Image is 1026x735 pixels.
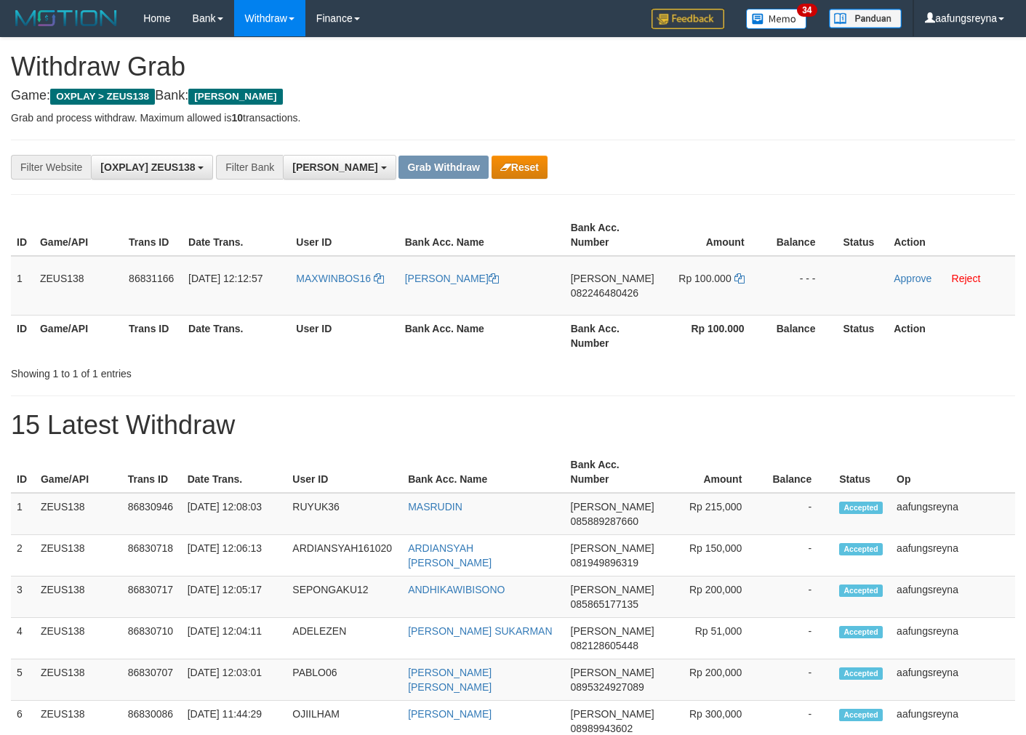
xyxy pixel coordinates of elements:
[11,577,35,618] td: 3
[286,577,402,618] td: SEPONGAKU12
[660,659,764,701] td: Rp 200,000
[11,618,35,659] td: 4
[123,315,183,356] th: Trans ID
[571,287,638,299] span: Copy 082246480426 to clipboard
[296,273,384,284] a: MAXWINBOS16
[296,273,371,284] span: MAXWINBOS16
[660,451,764,493] th: Amount
[660,214,766,256] th: Amount
[833,451,891,493] th: Status
[122,618,182,659] td: 86830710
[35,577,122,618] td: ZEUS138
[839,626,883,638] span: Accepted
[188,273,262,284] span: [DATE] 12:12:57
[660,315,766,356] th: Rp 100.000
[408,584,505,595] a: ANDHIKAWIBISONO
[408,708,492,720] a: [PERSON_NAME]
[286,535,402,577] td: ARDIANSYAH161020
[660,577,764,618] td: Rp 200,000
[839,709,883,721] span: Accepted
[891,451,1015,493] th: Op
[492,156,548,179] button: Reset
[571,640,638,651] span: Copy 082128605448 to clipboard
[182,618,287,659] td: [DATE] 12:04:11
[408,667,492,693] a: [PERSON_NAME] [PERSON_NAME]
[565,315,660,356] th: Bank Acc. Number
[35,493,122,535] td: ZEUS138
[11,256,34,316] td: 1
[100,161,195,173] span: [OXPLAY] ZEUS138
[571,598,638,610] span: Copy 085865177135 to clipboard
[839,502,883,514] span: Accepted
[408,501,462,513] a: MASRUDIN
[571,625,654,637] span: [PERSON_NAME]
[216,155,283,180] div: Filter Bank
[91,155,213,180] button: [OXPLAY] ZEUS138
[571,273,654,284] span: [PERSON_NAME]
[35,535,122,577] td: ZEUS138
[11,315,34,356] th: ID
[399,214,565,256] th: Bank Acc. Name
[34,256,123,316] td: ZEUS138
[292,161,377,173] span: [PERSON_NAME]
[35,618,122,659] td: ZEUS138
[11,451,35,493] th: ID
[11,493,35,535] td: 1
[839,543,883,555] span: Accepted
[290,315,398,356] th: User ID
[952,273,981,284] a: Reject
[183,315,290,356] th: Date Trans.
[11,659,35,701] td: 5
[11,361,417,381] div: Showing 1 to 1 of 1 entries
[122,659,182,701] td: 86830707
[398,156,488,179] button: Grab Withdraw
[402,451,564,493] th: Bank Acc. Name
[839,667,883,680] span: Accepted
[290,214,398,256] th: User ID
[565,214,660,256] th: Bank Acc. Number
[797,4,817,17] span: 34
[571,723,633,734] span: Copy 08989943602 to clipboard
[11,52,1015,81] h1: Withdraw Grab
[764,659,833,701] td: -
[571,501,654,513] span: [PERSON_NAME]
[766,256,838,316] td: - - -
[565,451,660,493] th: Bank Acc. Number
[891,493,1015,535] td: aafungsreyna
[286,493,402,535] td: RUYUK36
[660,493,764,535] td: Rp 215,000
[182,451,287,493] th: Date Trans.
[891,659,1015,701] td: aafungsreyna
[231,112,243,124] strong: 10
[660,535,764,577] td: Rp 150,000
[399,315,565,356] th: Bank Acc. Name
[571,557,638,569] span: Copy 081949896319 to clipboard
[891,577,1015,618] td: aafungsreyna
[50,89,155,105] span: OXPLAY > ZEUS138
[837,214,888,256] th: Status
[764,618,833,659] td: -
[571,542,654,554] span: [PERSON_NAME]
[122,493,182,535] td: 86830946
[837,315,888,356] th: Status
[891,618,1015,659] td: aafungsreyna
[182,577,287,618] td: [DATE] 12:05:17
[183,214,290,256] th: Date Trans.
[35,451,122,493] th: Game/API
[11,111,1015,125] p: Grab and process withdraw. Maximum allowed is transactions.
[660,618,764,659] td: Rp 51,000
[11,411,1015,440] h1: 15 Latest Withdraw
[839,585,883,597] span: Accepted
[34,315,123,356] th: Game/API
[11,7,121,29] img: MOTION_logo.png
[122,451,182,493] th: Trans ID
[571,667,654,678] span: [PERSON_NAME]
[894,273,931,284] a: Approve
[734,273,745,284] a: Copy 100000 to clipboard
[405,273,499,284] a: [PERSON_NAME]
[571,515,638,527] span: Copy 085889287660 to clipboard
[571,584,654,595] span: [PERSON_NAME]
[764,451,833,493] th: Balance
[188,89,282,105] span: [PERSON_NAME]
[571,708,654,720] span: [PERSON_NAME]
